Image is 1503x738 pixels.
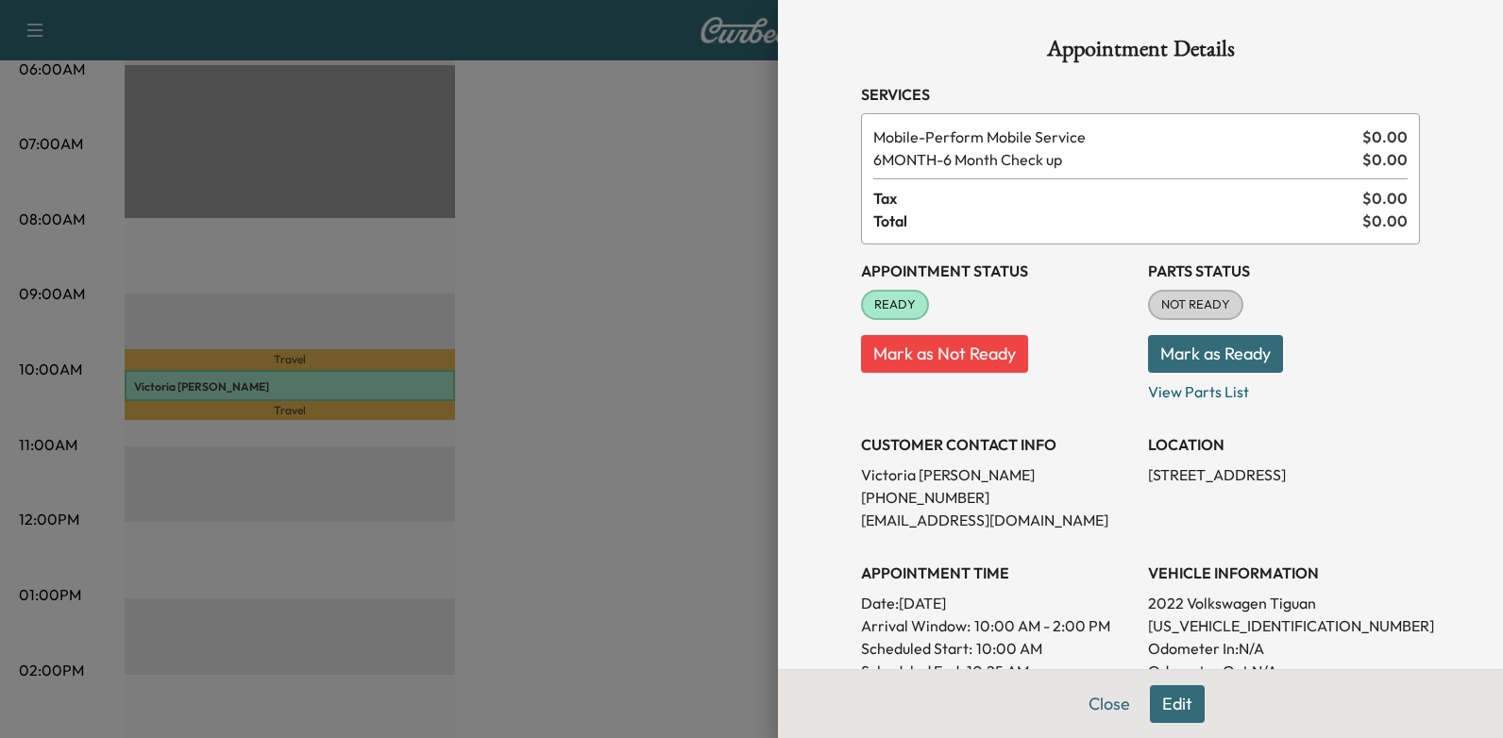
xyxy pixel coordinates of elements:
[861,260,1133,282] h3: Appointment Status
[873,187,1362,210] span: Tax
[1362,187,1408,210] span: $ 0.00
[1362,210,1408,232] span: $ 0.00
[1148,592,1420,614] p: 2022 Volkswagen Tiguan
[1362,126,1408,148] span: $ 0.00
[974,614,1110,637] span: 10:00 AM - 2:00 PM
[873,126,1355,148] span: Perform Mobile Service
[1076,685,1142,723] button: Close
[1148,335,1283,373] button: Mark as Ready
[1150,685,1205,723] button: Edit
[863,295,927,314] span: READY
[873,210,1362,232] span: Total
[1148,660,1420,682] p: Odometer Out: N/A
[861,83,1420,106] h3: Services
[1148,260,1420,282] h3: Parts Status
[861,433,1133,456] h3: CUSTOMER CONTACT INFO
[967,660,1029,682] p: 10:25 AM
[1148,373,1420,403] p: View Parts List
[1148,463,1420,486] p: [STREET_ADDRESS]
[1148,562,1420,584] h3: VEHICLE INFORMATION
[1148,433,1420,456] h3: LOCATION
[1362,148,1408,171] span: $ 0.00
[1150,295,1241,314] span: NOT READY
[861,509,1133,531] p: [EMAIL_ADDRESS][DOMAIN_NAME]
[861,486,1133,509] p: [PHONE_NUMBER]
[1148,614,1420,637] p: [US_VEHICLE_IDENTIFICATION_NUMBER]
[861,562,1133,584] h3: APPOINTMENT TIME
[861,38,1420,68] h1: Appointment Details
[861,637,972,660] p: Scheduled Start:
[861,463,1133,486] p: Victoria [PERSON_NAME]
[1148,637,1420,660] p: Odometer In: N/A
[861,614,1133,637] p: Arrival Window:
[861,660,963,682] p: Scheduled End:
[873,148,1355,171] span: 6 Month Check up
[861,592,1133,614] p: Date: [DATE]
[861,335,1028,373] button: Mark as Not Ready
[976,637,1042,660] p: 10:00 AM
